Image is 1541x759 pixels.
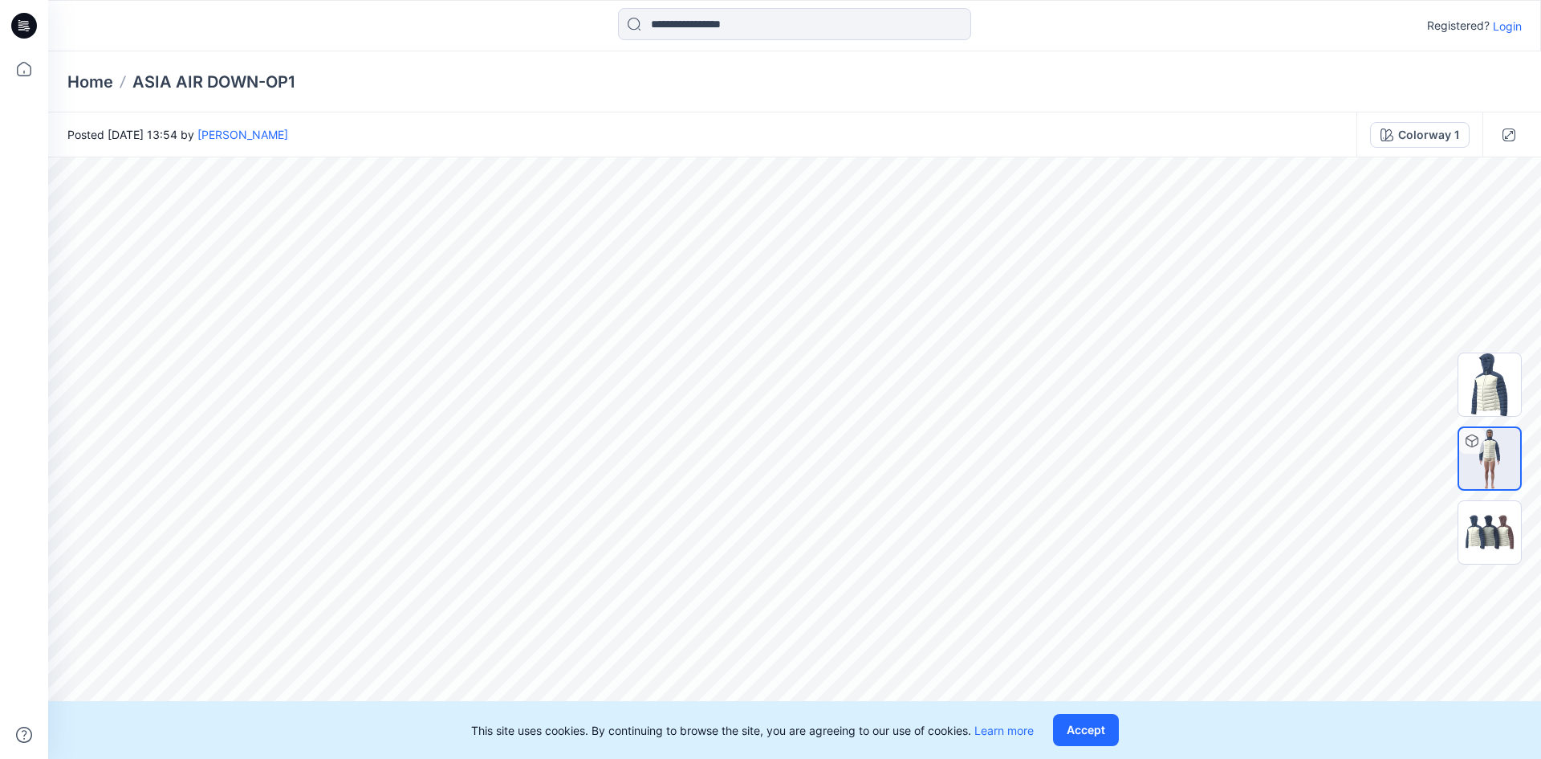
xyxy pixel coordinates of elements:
img: ASIA AIR DOWN-OP1 Colorway 1 [1459,428,1520,489]
button: Accept [1053,714,1119,746]
p: ASIA AIR DOWN-OP1 [132,71,295,93]
p: Registered? [1427,16,1490,35]
p: This site uses cookies. By continuing to browse the site, you are agreeing to our use of cookies. [471,722,1034,739]
img: All colorways [1458,513,1521,551]
a: [PERSON_NAME] [197,128,288,141]
a: Learn more [974,724,1034,737]
img: Colorway Cover [1458,353,1521,416]
div: Colorway 1 [1398,126,1459,144]
span: Posted [DATE] 13:54 by [67,126,288,143]
p: Login [1493,18,1522,35]
button: Colorway 1 [1370,122,1470,148]
a: Home [67,71,113,93]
